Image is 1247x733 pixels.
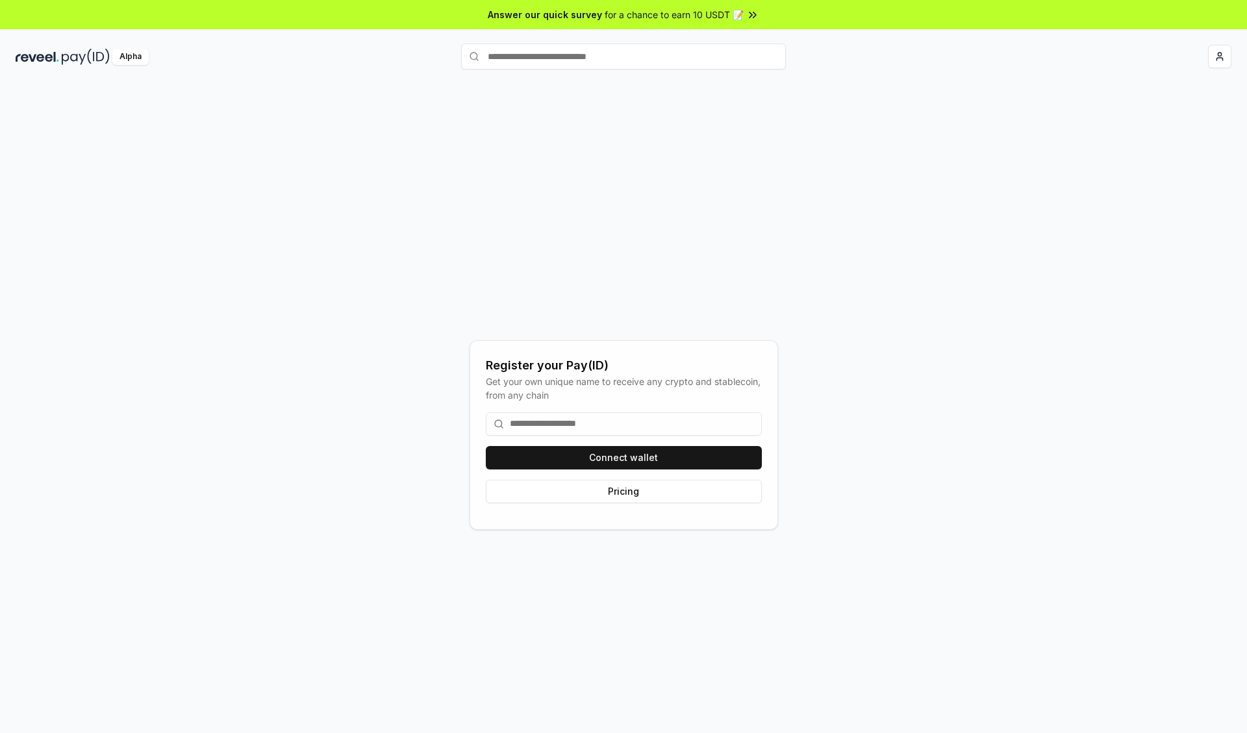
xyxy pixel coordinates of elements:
div: Register your Pay(ID) [486,356,762,375]
button: Connect wallet [486,446,762,469]
img: reveel_dark [16,49,59,65]
button: Pricing [486,480,762,503]
span: Answer our quick survey [488,8,602,21]
div: Get your own unique name to receive any crypto and stablecoin, from any chain [486,375,762,402]
img: pay_id [62,49,110,65]
div: Alpha [112,49,149,65]
span: for a chance to earn 10 USDT 📝 [605,8,744,21]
